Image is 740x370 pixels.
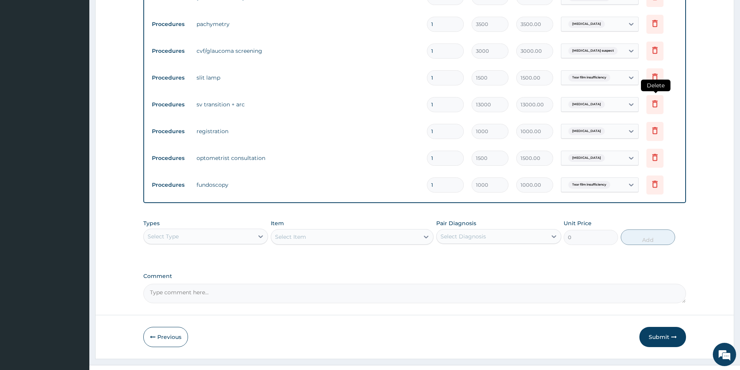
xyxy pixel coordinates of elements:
[148,17,193,31] td: Procedures
[14,39,31,58] img: d_794563401_company_1708531726252_794563401
[193,150,423,166] td: optometrist consultation
[641,80,670,91] span: Delete
[441,233,486,240] div: Select Diagnosis
[568,74,610,82] span: Tear film insufficiency
[45,98,107,176] span: We're online!
[193,70,423,85] td: slit lamp
[568,101,605,108] span: [MEDICAL_DATA]
[148,44,193,58] td: Procedures
[193,123,423,139] td: registration
[621,229,675,245] button: Add
[639,327,686,347] button: Submit
[193,177,423,193] td: fundoscopy
[568,154,605,162] span: [MEDICAL_DATA]
[143,220,160,227] label: Types
[148,124,193,139] td: Procedures
[193,97,423,112] td: sv transition + arc
[148,97,193,112] td: Procedures
[271,219,284,227] label: Item
[568,127,605,135] span: [MEDICAL_DATA]
[143,273,686,280] label: Comment
[148,151,193,165] td: Procedures
[148,71,193,85] td: Procedures
[40,43,131,54] div: Chat with us now
[4,212,148,239] textarea: Type your message and hit 'Enter'
[127,4,146,23] div: Minimize live chat window
[568,47,618,55] span: [MEDICAL_DATA] suspect
[568,20,605,28] span: [MEDICAL_DATA]
[148,233,179,240] div: Select Type
[193,43,423,59] td: cvf/glaucoma screening
[568,181,610,189] span: Tear film insufficiency
[148,178,193,192] td: Procedures
[436,219,476,227] label: Pair Diagnosis
[564,219,592,227] label: Unit Price
[193,16,423,32] td: pachymetry
[143,327,188,347] button: Previous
